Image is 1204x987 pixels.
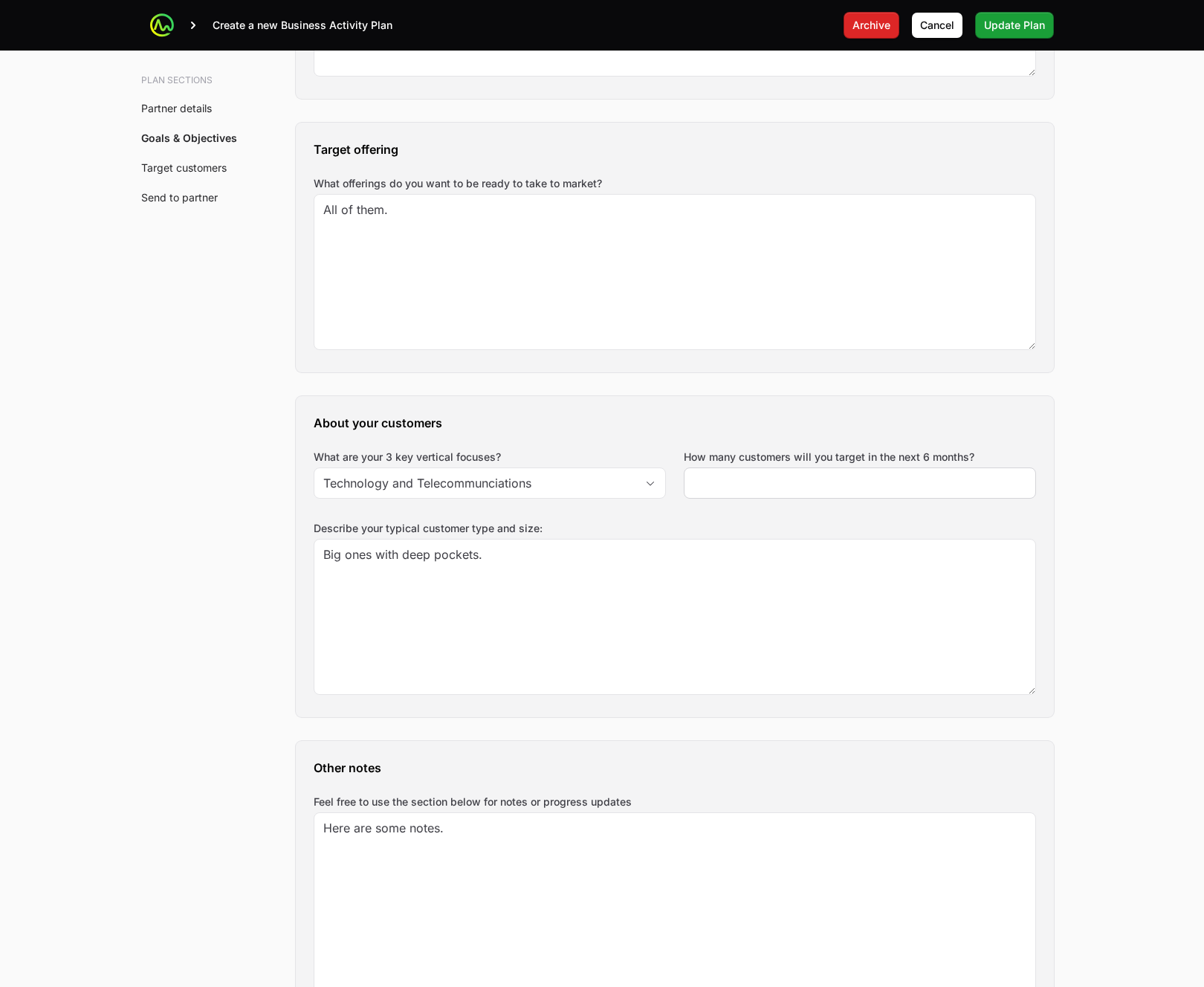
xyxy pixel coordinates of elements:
a: Partner details [141,102,212,114]
button: Cancel [911,12,963,39]
a: Send to partner [141,191,218,204]
h3: Target offering [314,140,1036,158]
div: Open [635,468,665,498]
a: Goals & Objectives [141,132,237,144]
h3: Plan sections [141,74,242,86]
img: ActivitySource [150,13,174,37]
span: Archive [852,16,890,34]
h3: Other notes [314,759,1036,777]
label: Describe your typical customer type and size: [314,521,1036,536]
h3: About your customers [314,414,1036,432]
p: Create a new Business Activity Plan [213,18,392,33]
label: What are your 3 key vertical focuses? [314,450,666,465]
button: Update Plan [975,12,1054,39]
label: How many customers will you target in the next 6 months? [684,450,974,465]
label: Feel free to use the section below for notes or progress updates [314,795,1036,809]
span: Cancel [920,16,954,34]
button: Archive [844,12,899,39]
label: What offerings do you want to be ready to take to market? [314,176,1036,191]
a: Target customers [141,161,227,174]
textarea: Big ones with deep pockets. [314,540,1035,694]
textarea: All of them. [314,195,1035,349]
span: Update Plan [984,16,1045,34]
